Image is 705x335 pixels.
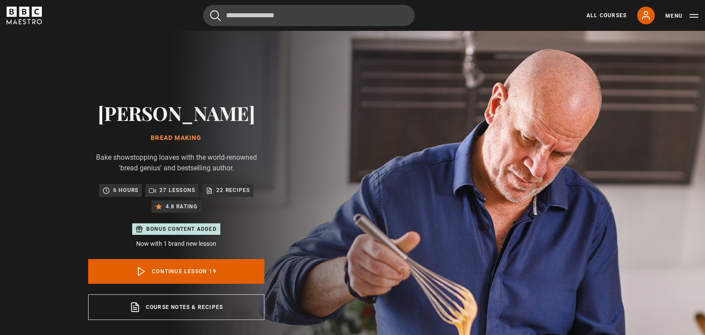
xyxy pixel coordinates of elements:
input: Search [203,5,415,26]
h1: Bread Making [88,135,264,142]
p: 4.8 rating [166,202,198,211]
p: 22 recipes [216,186,250,195]
svg: BBC Maestro [7,7,42,24]
p: 27 lessons [160,186,195,195]
p: Now with 1 brand new lesson [88,239,264,248]
a: All Courses [586,11,627,19]
p: 6 hours [113,186,138,195]
a: Continue lesson 19 [88,259,264,284]
p: Bonus content added [146,225,217,233]
a: Course notes & recipes [88,294,264,320]
p: Bake showstopping loaves with the world-renowned 'bread genius' and bestselling author. [88,152,264,173]
button: Submit the search query [210,10,221,21]
h2: [PERSON_NAME] [88,102,264,124]
button: Toggle navigation [665,11,698,20]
